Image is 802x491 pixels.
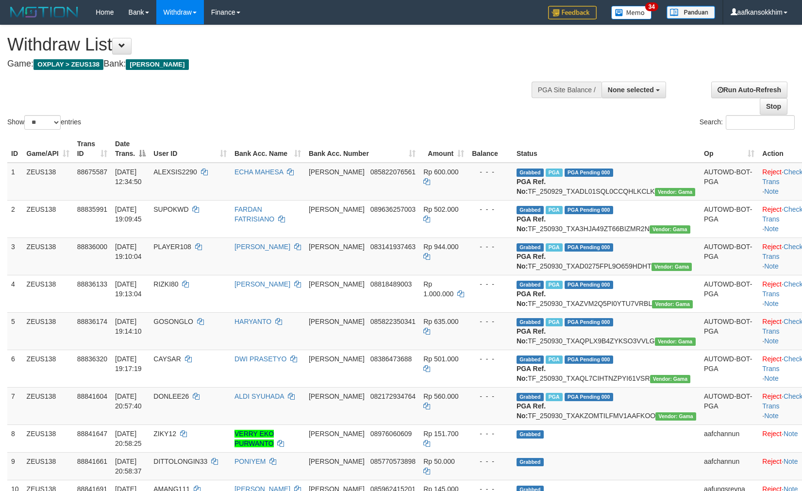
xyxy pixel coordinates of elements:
[784,430,798,438] a: Note
[472,204,509,214] div: - - -
[7,424,23,452] td: 8
[23,350,73,387] td: ZEUS138
[532,82,601,98] div: PGA Site Balance /
[423,318,458,325] span: Rp 635.000
[565,318,613,326] span: PGA Pending
[472,354,509,364] div: - - -
[700,424,758,452] td: aafchannun
[153,355,181,363] span: CAYSAR
[115,355,142,372] span: [DATE] 19:17:19
[513,350,700,387] td: TF_250930_TXAQL7CIHTNZPYI61VSR
[700,387,758,424] td: AUTOWD-BOT-PGA
[423,243,458,251] span: Rp 944.000
[472,317,509,326] div: - - -
[517,215,546,233] b: PGA Ref. No:
[423,280,453,298] span: Rp 1.000.000
[7,275,23,312] td: 4
[762,318,782,325] a: Reject
[77,168,107,176] span: 88675587
[115,318,142,335] span: [DATE] 19:14:10
[7,115,81,130] label: Show entries
[153,280,178,288] span: RIZKI80
[517,365,546,382] b: PGA Ref. No:
[7,387,23,424] td: 7
[77,318,107,325] span: 88836174
[764,337,779,345] a: Note
[33,59,103,70] span: OXPLAY > ZEUS138
[115,280,142,298] span: [DATE] 19:13:04
[23,163,73,201] td: ZEUS138
[115,205,142,223] span: [DATE] 19:09:45
[517,178,546,195] b: PGA Ref. No:
[546,318,563,326] span: Marked by aafpengsreynich
[546,169,563,177] span: Marked by aafpengsreynich
[472,429,509,439] div: - - -
[23,275,73,312] td: ZEUS138
[234,318,271,325] a: HARYANTO
[370,392,416,400] span: Copy 082172934764 to clipboard
[423,430,458,438] span: Rp 151.700
[652,300,693,308] span: Vendor URL: https://trx31.1velocity.biz
[700,163,758,201] td: AUTOWD-BOT-PGA
[546,393,563,401] span: Marked by aafpengsreynich
[115,457,142,475] span: [DATE] 20:58:37
[115,392,142,410] span: [DATE] 20:57:40
[7,200,23,237] td: 2
[77,280,107,288] span: 88836133
[309,355,365,363] span: [PERSON_NAME]
[762,243,782,251] a: Reject
[153,243,191,251] span: PLAYER108
[645,2,658,11] span: 34
[565,169,613,177] span: PGA Pending
[423,457,455,465] span: Rp 50.000
[77,457,107,465] span: 88841661
[234,392,284,400] a: ALDI SYUHADA
[234,430,274,447] a: VERRY EKO PURWANTO
[234,280,290,288] a: [PERSON_NAME]
[762,457,782,465] a: Reject
[77,430,107,438] span: 88841647
[309,457,365,465] span: [PERSON_NAME]
[764,262,779,270] a: Note
[650,225,690,234] span: Vendor URL: https://trx31.1velocity.biz
[650,375,691,383] span: Vendor URL: https://trx31.1velocity.biz
[23,135,73,163] th: Game/API: activate to sort column ascending
[370,205,416,213] span: Copy 089636257003 to clipboard
[370,355,412,363] span: Copy 08386473688 to clipboard
[370,243,416,251] span: Copy 083141937463 to clipboard
[517,243,544,252] span: Grabbed
[517,253,546,270] b: PGA Ref. No:
[23,387,73,424] td: ZEUS138
[234,457,266,465] a: PONIYEM
[370,457,416,465] span: Copy 085770573898 to clipboard
[7,350,23,387] td: 6
[153,457,207,465] span: DITTOLONGIN33
[513,163,700,201] td: TF_250929_TXADL01SQL0CCQHLKCLK
[153,430,176,438] span: ZIKY12
[611,6,652,19] img: Button%20Memo.svg
[7,59,525,69] h4: Game: Bank:
[517,318,544,326] span: Grabbed
[77,392,107,400] span: 88841604
[565,281,613,289] span: PGA Pending
[762,392,782,400] a: Reject
[153,168,197,176] span: ALEXSIS2290
[73,135,111,163] th: Trans ID: activate to sort column ascending
[700,200,758,237] td: AUTOWD-BOT-PGA
[517,290,546,307] b: PGA Ref. No:
[711,82,787,98] a: Run Auto-Refresh
[23,237,73,275] td: ZEUS138
[153,205,188,213] span: SUPOKWD
[652,263,692,271] span: Vendor URL: https://trx31.1velocity.biz
[700,452,758,480] td: aafchannun
[764,412,779,420] a: Note
[784,457,798,465] a: Note
[7,452,23,480] td: 9
[309,205,365,213] span: [PERSON_NAME]
[115,168,142,186] span: [DATE] 12:34:50
[655,188,696,196] span: Vendor URL: https://trx31.1velocity.biz
[700,350,758,387] td: AUTOWD-BOT-PGA
[513,312,700,350] td: TF_250930_TXAQPLX9B4ZYKSO3VVLG
[608,86,654,94] span: None selected
[546,206,563,214] span: Marked by aafpengsreynich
